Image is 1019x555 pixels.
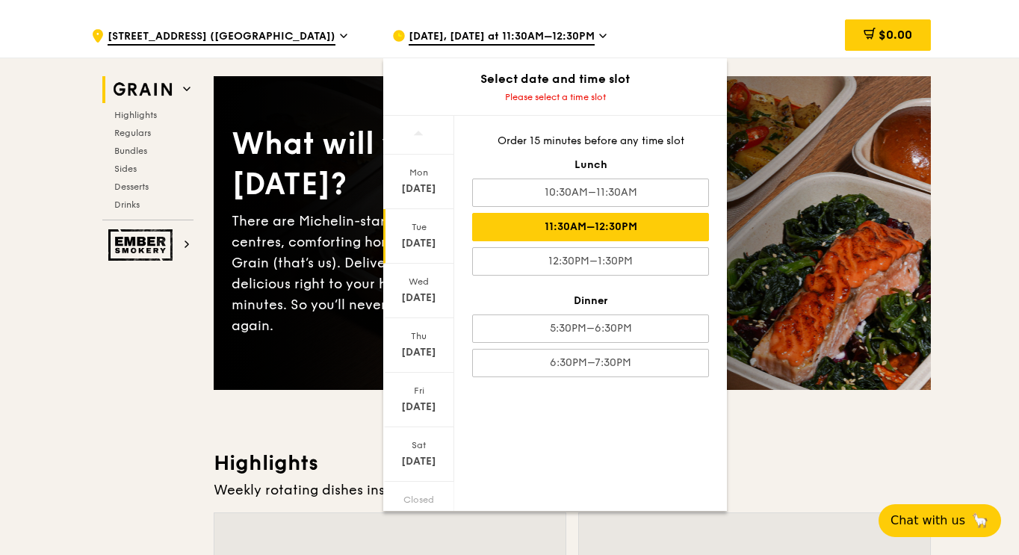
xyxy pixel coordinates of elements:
[385,400,452,415] div: [DATE]
[114,164,137,174] span: Sides
[472,349,709,377] div: 6:30PM–7:30PM
[385,454,452,469] div: [DATE]
[385,276,452,288] div: Wed
[385,167,452,179] div: Mon
[385,494,452,506] div: Closed
[232,124,572,205] div: What will you eat [DATE]?
[114,146,147,156] span: Bundles
[385,509,452,524] div: [DATE]
[891,512,965,530] span: Chat with us
[385,345,452,360] div: [DATE]
[971,512,989,530] span: 🦙
[385,221,452,233] div: Tue
[472,314,709,343] div: 5:30PM–6:30PM
[472,294,709,308] div: Dinner
[108,76,177,103] img: Grain web logo
[879,28,912,42] span: $0.00
[472,213,709,241] div: 11:30AM–12:30PM
[385,236,452,251] div: [DATE]
[383,91,727,103] div: Please select a time slot
[114,128,151,138] span: Regulars
[879,504,1001,537] button: Chat with us🦙
[385,291,452,306] div: [DATE]
[383,70,727,88] div: Select date and time slot
[385,439,452,451] div: Sat
[472,247,709,276] div: 12:30PM–1:30PM
[472,158,709,173] div: Lunch
[385,182,452,196] div: [DATE]
[114,199,140,210] span: Drinks
[108,29,335,46] span: [STREET_ADDRESS] ([GEOGRAPHIC_DATA])
[232,211,572,336] div: There are Michelin-star restaurants, hawker centres, comforting home-cooked classics… and Grain (...
[214,480,931,500] div: Weekly rotating dishes inspired by flavours from around the world.
[472,134,709,149] div: Order 15 minutes before any time slot
[214,450,931,477] h3: Highlights
[472,179,709,207] div: 10:30AM–11:30AM
[385,330,452,342] div: Thu
[409,29,595,46] span: [DATE], [DATE] at 11:30AM–12:30PM
[385,385,452,397] div: Fri
[108,229,177,261] img: Ember Smokery web logo
[114,182,149,192] span: Desserts
[114,110,157,120] span: Highlights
